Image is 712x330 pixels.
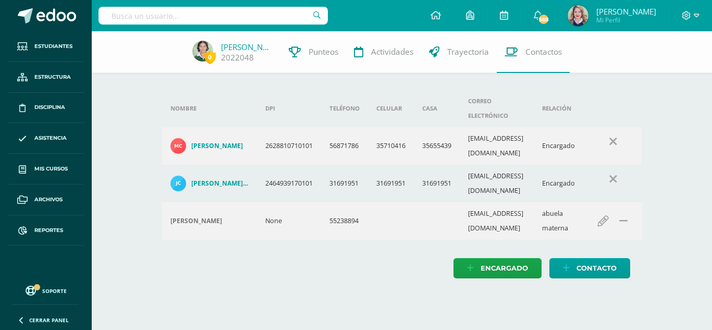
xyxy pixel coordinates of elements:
th: Celular [368,90,414,127]
a: Disciplina [8,93,83,124]
span: Disciplina [34,103,65,112]
th: Casa [414,90,460,127]
td: Encargado [534,127,585,165]
a: Contacto [549,258,630,278]
span: Contacto [576,259,617,278]
a: [PERSON_NAME] [221,42,273,52]
img: e72260b934ed0f4279ce67402c98220e.png [170,176,186,191]
span: Archivos [34,195,63,204]
span: 568 [538,14,549,25]
span: Soporte [42,287,67,295]
td: Encargado [534,165,585,202]
span: Mi Perfil [596,16,656,25]
a: 2022048 [221,52,254,63]
a: Trayectoria [421,31,497,73]
td: abuela materna [534,202,585,240]
a: Encargado [453,258,542,278]
th: Correo electrónico [460,90,534,127]
h4: [PERSON_NAME] De [PERSON_NAME] [191,179,249,188]
th: DPI [257,90,321,127]
span: Contactos [525,46,562,57]
span: Actividades [371,46,413,57]
span: Mis cursos [34,165,68,173]
a: [PERSON_NAME] [170,138,249,154]
td: 31691951 [414,165,460,202]
span: Trayectoria [447,46,489,57]
td: [EMAIL_ADDRESS][DOMAIN_NAME] [460,165,534,202]
td: 55238894 [321,202,368,240]
span: Estudiantes [34,42,72,51]
img: c3ba4bc82f539d18ce1ea45118c47ae0.png [568,5,588,26]
td: [EMAIL_ADDRESS][DOMAIN_NAME] [460,127,534,165]
span: Punteos [309,46,338,57]
img: 84ab94670abcc0b35f64420388349fb4.png [192,41,213,62]
input: Busca un usuario... [99,7,328,25]
td: 35710416 [368,127,414,165]
a: Reportes [8,215,83,246]
span: Estructura [34,73,71,81]
span: Reportes [34,226,63,235]
th: Nombre [162,90,257,127]
td: 31691951 [321,165,368,202]
a: Contactos [497,31,570,73]
a: Estructura [8,62,83,93]
div: Irene Godínez de Castro [170,217,249,225]
td: 2464939170101 [257,165,321,202]
a: [PERSON_NAME] De [PERSON_NAME] [170,176,249,191]
h4: [PERSON_NAME] [170,217,222,225]
td: None [257,202,321,240]
td: 31691951 [368,165,414,202]
span: [PERSON_NAME] [596,6,656,17]
a: Actividades [346,31,421,73]
th: Teléfono [321,90,368,127]
h4: [PERSON_NAME] [191,142,243,150]
a: Soporte [13,283,79,297]
a: Estudiantes [8,31,83,62]
td: 35655439 [414,127,460,165]
span: 0 [204,51,216,64]
td: 56871786 [321,127,368,165]
a: Asistencia [8,123,83,154]
span: Cerrar panel [29,316,69,324]
a: Punteos [281,31,346,73]
a: Archivos [8,185,83,215]
span: Encargado [481,259,528,278]
span: Asistencia [34,134,67,142]
th: Relación [534,90,585,127]
td: [EMAIL_ADDRESS][DOMAIN_NAME] [460,202,534,240]
td: 2628810710101 [257,127,321,165]
a: Mis cursos [8,154,83,185]
img: ba4c95fbef69c5d0ea7f82de458a18df.png [170,138,186,154]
